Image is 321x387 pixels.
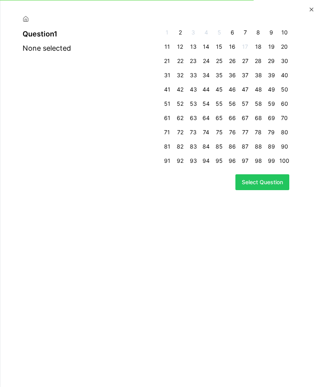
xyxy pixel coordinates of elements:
span: 18 [253,43,263,51]
span: 16 [227,43,237,51]
span: 42 [175,86,185,93]
span: 25 [214,57,224,65]
span: 30 [279,57,289,65]
span: 27 [241,57,250,65]
span: 14 [201,43,211,51]
span: 34 [201,71,211,79]
span: 50 [279,86,289,93]
span: 19 [266,43,276,51]
span: 84 [201,143,211,151]
button: Select Question [235,174,289,190]
span: 6 [227,29,237,36]
span: 46 [227,86,237,93]
span: 94 [201,157,211,165]
span: 90 [279,143,289,151]
span: 65 [214,114,224,122]
span: 95 [214,157,224,165]
span: 7 [241,29,250,36]
span: 40 [279,71,289,79]
span: 100 [279,157,289,165]
span: 73 [188,128,198,136]
span: 48 [253,86,263,93]
span: 29 [266,57,276,65]
span: 86 [227,143,237,151]
span: 79 [266,128,276,136]
span: 96 [227,157,237,165]
span: 44 [201,86,211,93]
span: 51 [162,100,172,108]
span: 71 [162,128,172,136]
span: 74 [201,128,211,136]
span: 43 [188,86,198,93]
span: 5 [214,29,224,36]
span: 93 [188,157,198,165]
span: 2 [175,29,185,36]
div: Question 1 [23,29,159,40]
span: 24 [201,57,211,65]
span: 11 [162,43,172,51]
span: 66 [227,114,237,122]
span: 85 [214,143,224,151]
span: 26 [227,57,237,65]
span: 55 [214,100,224,108]
span: 97 [241,157,250,165]
span: 92 [175,157,185,165]
span: 17 [241,43,250,51]
span: 49 [266,86,276,93]
span: 80 [279,128,289,136]
span: 32 [175,71,185,79]
span: 33 [188,71,198,79]
div: None selected [23,43,159,54]
span: 1 [162,29,172,36]
span: 9 [266,29,276,36]
span: 21 [162,57,172,65]
span: 64 [201,114,211,122]
span: 67 [241,114,250,122]
span: 72 [175,128,185,136]
span: 68 [253,114,263,122]
span: 60 [279,100,289,108]
span: 78 [253,128,263,136]
span: 45 [214,86,224,93]
span: 62 [175,114,185,122]
span: 8 [253,29,263,36]
span: 89 [266,143,276,151]
span: 20 [279,43,289,51]
span: 3 [188,29,198,36]
span: 81 [162,143,172,151]
span: 41 [162,86,172,93]
span: 39 [266,71,276,79]
span: 10 [279,29,289,36]
span: 75 [214,128,224,136]
span: 37 [241,71,250,79]
span: 36 [227,71,237,79]
span: 31 [162,71,172,79]
span: 52 [175,100,185,108]
span: 70 [279,114,289,122]
span: 82 [175,143,185,151]
span: 15 [214,43,224,51]
span: 83 [188,143,198,151]
span: 53 [188,100,198,108]
span: 4 [201,29,211,36]
span: 12 [175,43,185,51]
span: 28 [253,57,263,65]
span: 88 [253,143,263,151]
span: 56 [227,100,237,108]
span: 99 [266,157,276,165]
span: 13 [188,43,198,51]
span: 57 [241,100,250,108]
span: 22 [175,57,185,65]
span: 59 [266,100,276,108]
span: 47 [241,86,250,93]
span: 76 [227,128,237,136]
span: 38 [253,71,263,79]
span: 77 [241,128,250,136]
span: 35 [214,71,224,79]
span: 61 [162,114,172,122]
span: 98 [253,157,263,165]
span: 87 [241,143,250,151]
span: 69 [266,114,276,122]
span: 23 [188,57,198,65]
span: 54 [201,100,211,108]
